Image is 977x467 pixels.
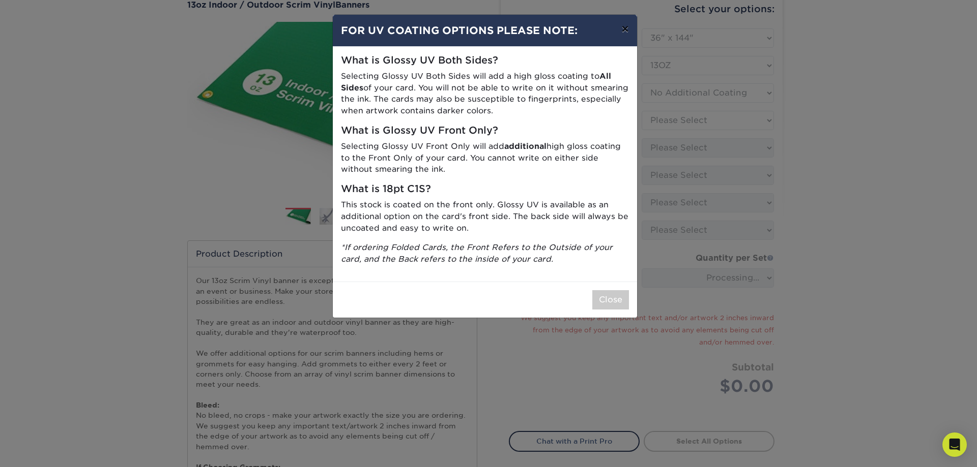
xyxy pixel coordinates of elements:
[341,183,629,195] h5: What is 18pt C1S?
[341,242,613,264] i: *If ordering Folded Cards, the Front Refers to the Outside of your card, and the Back refers to t...
[613,15,637,43] button: ×
[341,141,629,175] p: Selecting Glossy UV Front Only will add high gloss coating to the Front Only of your card. You ca...
[341,125,629,137] h5: What is Glossy UV Front Only?
[341,71,611,92] strong: All Sides
[942,432,967,457] div: Open Intercom Messenger
[341,55,629,67] h5: What is Glossy UV Both Sides?
[341,71,629,117] p: Selecting Glossy UV Both Sides will add a high gloss coating to of your card. You will not be abl...
[504,141,547,151] strong: additional
[592,290,629,309] button: Close
[341,23,629,38] h4: FOR UV COATING OPTIONS PLEASE NOTE:
[341,199,629,234] p: This stock is coated on the front only. Glossy UV is available as an additional option on the car...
